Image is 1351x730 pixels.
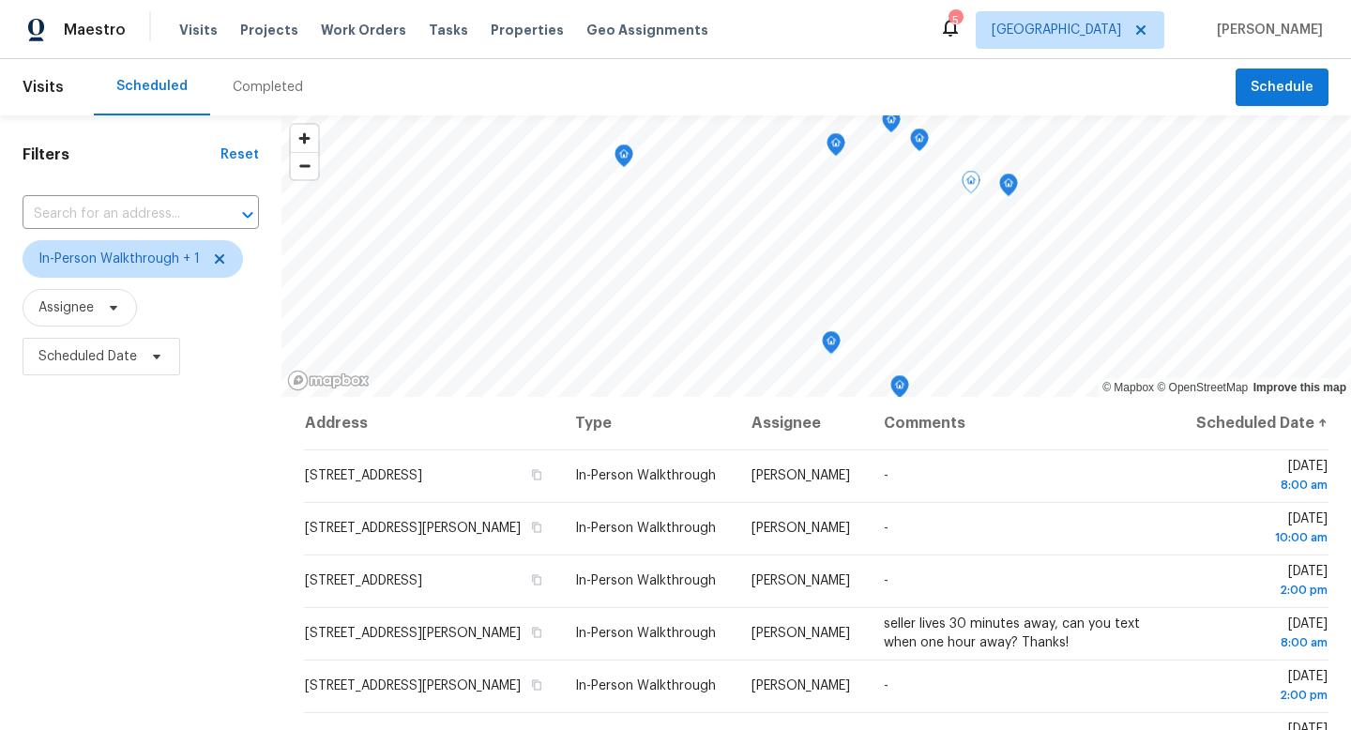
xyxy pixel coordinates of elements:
div: 5 [949,11,962,30]
th: Assignee [736,397,869,449]
span: In-Person Walkthrough [575,627,716,640]
a: Mapbox homepage [287,370,370,391]
span: [PERSON_NAME] [751,679,850,692]
th: Comments [869,397,1176,449]
span: [PERSON_NAME] [1209,21,1323,39]
div: Map marker [882,110,901,139]
span: [DATE] [1192,670,1328,705]
span: In-Person Walkthrough [575,522,716,535]
span: - [884,574,888,587]
th: Address [304,397,560,449]
div: Map marker [890,375,909,404]
span: - [884,679,888,692]
th: Scheduled Date ↑ [1176,397,1328,449]
span: In-Person Walkthrough [575,574,716,587]
div: 10:00 am [1192,528,1328,547]
button: Zoom out [291,152,318,179]
div: Scheduled [116,77,188,96]
span: Zoom out [291,153,318,179]
span: [PERSON_NAME] [751,522,850,535]
span: [PERSON_NAME] [751,574,850,587]
div: Map marker [999,174,1018,203]
button: Open [235,202,261,228]
span: [STREET_ADDRESS][PERSON_NAME] [305,627,521,640]
canvas: Map [281,115,1351,397]
button: Copy Address [528,466,545,483]
span: Tasks [429,23,468,37]
span: - [884,522,888,535]
div: Completed [233,78,303,97]
span: [PERSON_NAME] [751,469,850,482]
span: Visits [23,67,64,108]
div: Map marker [962,171,980,200]
input: Search for an address... [23,200,206,229]
div: 8:00 am [1192,476,1328,494]
span: [DATE] [1192,512,1328,547]
span: In-Person Walkthrough + 1 [38,250,200,268]
span: Properties [491,21,564,39]
span: seller lives 30 minutes away, can you text when one hour away? Thanks! [884,617,1140,649]
div: Map marker [615,144,633,174]
span: Scheduled Date [38,347,137,366]
span: Visits [179,21,218,39]
span: Work Orders [321,21,406,39]
button: Schedule [1236,68,1328,107]
span: [STREET_ADDRESS] [305,469,422,482]
span: In-Person Walkthrough [575,469,716,482]
button: Copy Address [528,624,545,641]
span: [GEOGRAPHIC_DATA] [992,21,1121,39]
button: Copy Address [528,571,545,588]
span: [DATE] [1192,617,1328,652]
span: [STREET_ADDRESS][PERSON_NAME] [305,522,521,535]
span: [PERSON_NAME] [751,627,850,640]
span: Projects [240,21,298,39]
button: Copy Address [528,677,545,693]
button: Zoom in [291,125,318,152]
span: Schedule [1251,76,1313,99]
span: Geo Assignments [586,21,708,39]
div: 2:00 pm [1192,581,1328,600]
a: Mapbox [1102,381,1154,394]
span: - [884,469,888,482]
th: Type [560,397,736,449]
span: [STREET_ADDRESS][PERSON_NAME] [305,679,521,692]
a: Improve this map [1253,381,1346,394]
span: Assignee [38,298,94,317]
span: [DATE] [1192,565,1328,600]
h1: Filters [23,145,220,164]
div: Map marker [827,133,845,162]
span: [STREET_ADDRESS] [305,574,422,587]
div: 2:00 pm [1192,686,1328,705]
span: Maestro [64,21,126,39]
span: In-Person Walkthrough [575,679,716,692]
div: Map marker [910,129,929,158]
span: [DATE] [1192,460,1328,494]
div: 8:00 am [1192,633,1328,652]
div: Reset [220,145,259,164]
div: Map marker [822,331,841,360]
a: OpenStreetMap [1157,381,1248,394]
